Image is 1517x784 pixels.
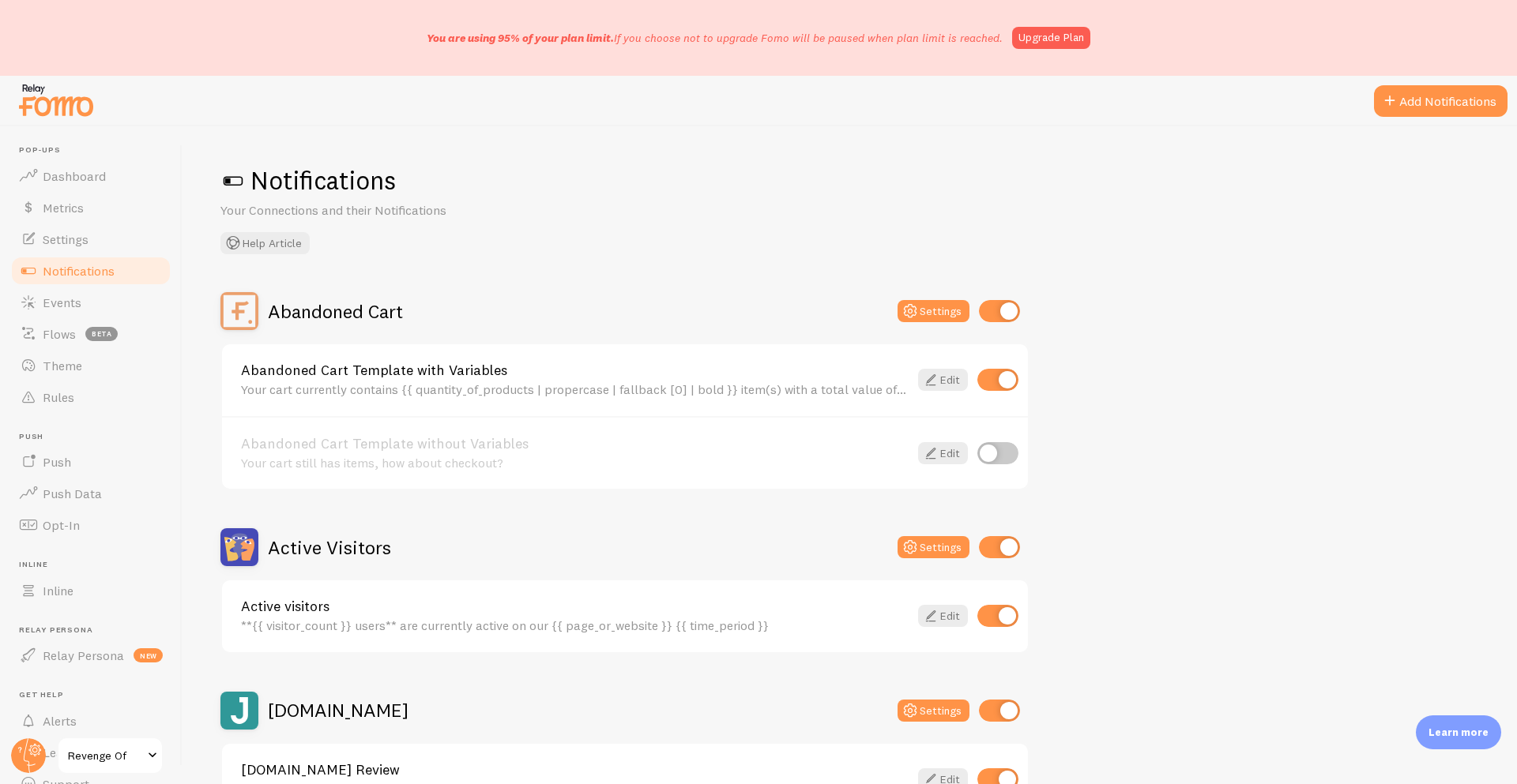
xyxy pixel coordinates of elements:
a: Edit [918,605,968,627]
a: Metrics [9,192,172,223]
button: Settings [898,300,969,322]
a: Theme [9,350,172,381]
div: Your cart currently contains {{ quantity_of_products | propercase | fallback [0] | bold }} item(s... [241,382,909,396]
button: Settings [898,700,969,722]
span: Flows [43,326,76,342]
a: Revenge Of [57,737,164,775]
img: Active Visitors [220,528,258,566]
div: **{{ visitor_count }} users** are currently active on our {{ page_or_website }} {{ time_period }} [241,618,909,632]
span: Push [43,454,71,470]
span: Metrics [43,200,84,216]
button: Help Article [220,232,310,254]
button: Settings [898,536,969,558]
a: Opt-In [9,509,172,541]
span: Get Help [19,690,172,700]
a: Events [9,287,172,318]
span: Theme [43,358,82,373]
a: Inline [9,575,172,606]
a: Notifications [9,255,172,287]
div: Your cart still has items, how about checkout? [241,456,909,470]
a: Abandoned Cart Template with Variables [241,363,909,377]
a: Rules [9,381,172,413]
a: Push Data [9,478,172,509]
span: You are using 95% of your plan limit. [427,31,614,45]
img: fomo-relay-logo-orange.svg [17,80,96,120]
span: Settings [43,231,88,247]
span: Inline [43,583,73,598]
a: Active visitors [241,599,909,613]
img: Abandoned Cart [220,292,258,330]
span: Opt-In [43,517,80,533]
span: Notifications [43,263,115,279]
a: Settings [9,223,172,255]
span: Pop-ups [19,145,172,156]
h2: Abandoned Cart [268,299,403,324]
span: Alerts [43,713,77,729]
a: Dashboard [9,160,172,192]
p: Your Connections and their Notifications [220,201,600,219]
a: Edit [918,442,968,464]
p: If you choose not to upgrade Fomo will be paused when plan limit is reached. [427,30,1003,46]
span: Dashboard [43,168,106,184]
span: beta [85,327,118,341]
h1: Notifications [220,164,1479,197]
a: Flows beta [9,318,172,350]
a: [DOMAIN_NAME] Review [241,763,909,777]
span: Relay Persona [43,647,124,663]
div: Learn more [1416,715,1501,749]
a: Alerts [9,705,172,737]
span: Push [19,432,172,442]
h2: [DOMAIN_NAME] [268,698,408,722]
span: Push Data [43,486,102,501]
a: Edit [918,369,968,391]
span: Revenge Of [68,746,143,765]
span: Relay Persona [19,625,172,636]
a: Relay Persona new [9,640,172,671]
span: Events [43,294,81,310]
a: Push [9,446,172,478]
img: Judge.me [220,692,258,730]
p: Learn more [1429,725,1489,740]
span: Inline [19,560,172,570]
span: Rules [43,389,74,405]
h2: Active Visitors [268,535,391,560]
a: Upgrade Plan [1012,27,1090,49]
span: new [134,648,163,662]
a: Abandoned Cart Template without Variables [241,437,909,451]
